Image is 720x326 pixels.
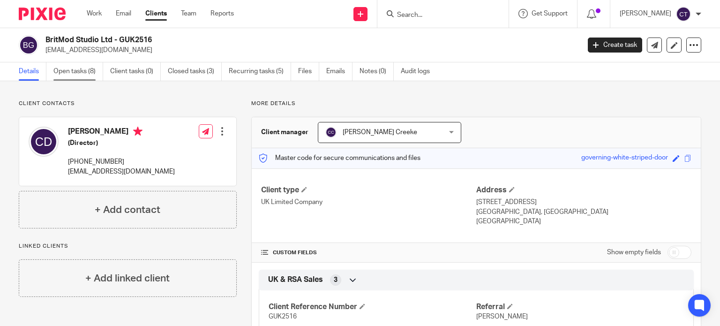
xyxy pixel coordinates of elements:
[326,62,352,81] a: Emails
[476,217,691,226] p: [GEOGRAPHIC_DATA]
[476,185,691,195] h4: Address
[334,275,337,285] span: 3
[532,10,568,17] span: Get Support
[68,127,175,138] h4: [PERSON_NAME]
[343,129,417,136] span: [PERSON_NAME] Creeke
[116,9,131,18] a: Email
[261,185,476,195] h4: Client type
[360,62,394,81] a: Notes (0)
[298,62,319,81] a: Files
[588,38,642,53] a: Create task
[268,275,323,285] span: UK & RSA Sales
[68,138,175,148] h5: (Director)
[87,9,102,18] a: Work
[133,127,142,136] i: Primary
[68,167,175,176] p: [EMAIL_ADDRESS][DOMAIN_NAME]
[476,197,691,207] p: [STREET_ADDRESS]
[85,271,170,286] h4: + Add linked client
[45,35,468,45] h2: BritMod Studio Ltd - GUK2516
[676,7,691,22] img: svg%3E
[581,153,668,164] div: governing-white-striped-door
[19,8,66,20] img: Pixie
[476,302,684,312] h4: Referral
[95,203,160,217] h4: + Add contact
[210,9,234,18] a: Reports
[19,35,38,55] img: svg%3E
[168,62,222,81] a: Closed tasks (3)
[620,9,671,18] p: [PERSON_NAME]
[229,62,291,81] a: Recurring tasks (5)
[476,313,528,320] span: [PERSON_NAME]
[259,153,420,163] p: Master code for secure communications and files
[19,62,46,81] a: Details
[476,207,691,217] p: [GEOGRAPHIC_DATA], [GEOGRAPHIC_DATA]
[110,62,161,81] a: Client tasks (0)
[396,11,480,20] input: Search
[19,243,237,250] p: Linked clients
[269,313,297,320] span: GUK2516
[607,248,661,257] label: Show empty fields
[68,157,175,167] p: [PHONE_NUMBER]
[145,9,167,18] a: Clients
[401,62,437,81] a: Audit logs
[53,62,103,81] a: Open tasks (8)
[29,127,59,157] img: svg%3E
[261,249,476,257] h4: CUSTOM FIELDS
[181,9,196,18] a: Team
[261,128,308,137] h3: Client manager
[269,302,476,312] h4: Client Reference Number
[251,100,701,107] p: More details
[45,45,574,55] p: [EMAIL_ADDRESS][DOMAIN_NAME]
[261,197,476,207] p: UK Limited Company
[325,127,337,138] img: svg%3E
[19,100,237,107] p: Client contacts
